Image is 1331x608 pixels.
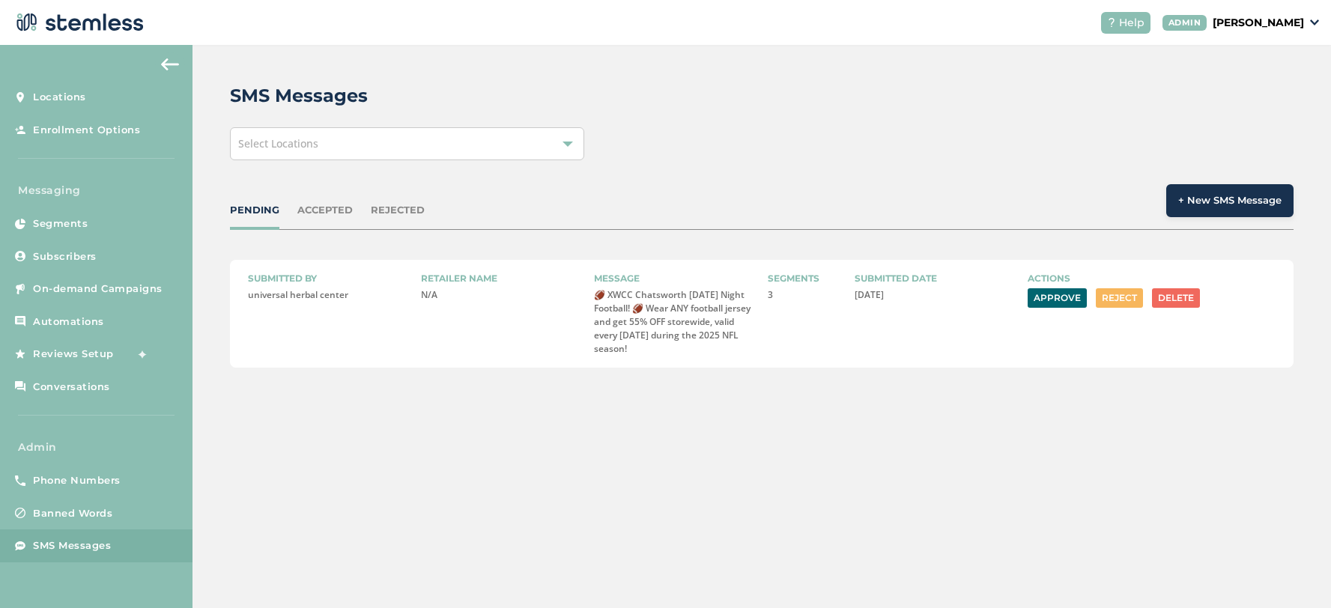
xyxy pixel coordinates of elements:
img: icon-help-white-03924b79.svg [1107,18,1116,27]
img: icon-arrow-back-accent-c549486e.svg [161,58,179,70]
img: glitter-stars-b7820f95.gif [125,339,155,369]
label: Submitted date [855,272,1016,285]
span: + New SMS Message [1178,193,1282,208]
span: Phone Numbers [33,473,121,488]
label: Message [594,272,755,285]
span: On-demand Campaigns [33,282,163,297]
span: Subscribers [33,249,97,264]
span: Enrollment Options [33,123,140,138]
span: Select Locations [238,136,318,151]
p: 🏈 XWCC Chatsworth [DATE] Night Football! 🏈 Wear ANY football jersey and get 55% OFF storewide, va... [594,288,755,356]
p: [DATE] [855,288,1016,302]
span: Conversations [33,380,110,395]
div: REJECTED [371,203,425,218]
span: Help [1119,15,1144,31]
span: SMS Messages [33,538,111,553]
button: + New SMS Message [1166,184,1294,217]
span: Banned Words [33,506,112,521]
span: Locations [33,90,86,105]
img: logo-dark-0685b13c.svg [12,7,144,37]
label: Submitted by [248,272,409,285]
div: ACCEPTED [297,203,353,218]
label: Actions [1028,272,1276,285]
iframe: Chat Widget [1256,536,1331,608]
label: Retailer name [421,272,582,285]
button: Delete [1152,288,1200,308]
p: 3 [768,288,843,302]
p: universal herbal center [248,288,409,302]
button: Reject [1096,288,1143,308]
span: Segments [33,216,88,231]
label: Segments [768,272,843,285]
p: [PERSON_NAME] [1213,15,1304,31]
p: N/A [421,288,582,302]
span: Automations [33,314,104,329]
h2: SMS Messages [230,82,368,109]
div: PENDING [230,203,279,218]
button: Approve [1028,288,1087,308]
div: ADMIN [1162,15,1207,31]
img: icon_down-arrow-small-66adaf34.svg [1310,19,1319,25]
span: Reviews Setup [33,347,114,362]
